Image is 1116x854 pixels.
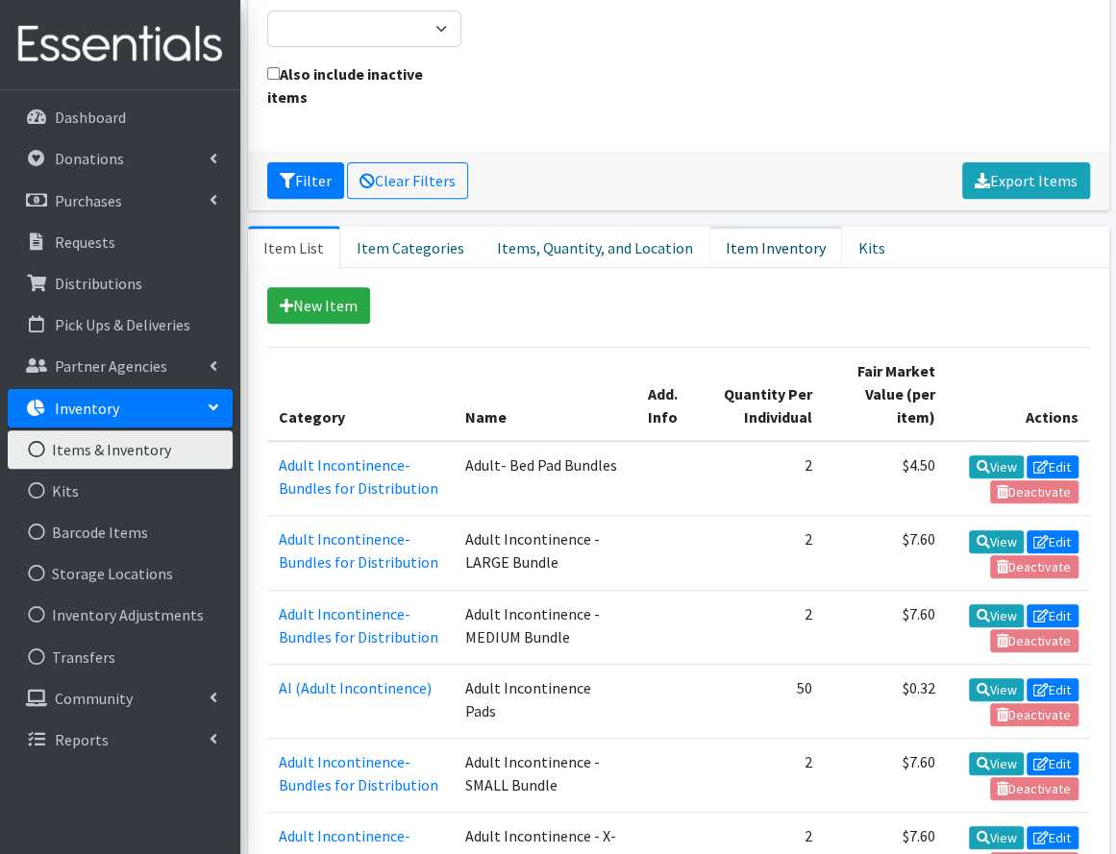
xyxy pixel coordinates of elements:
[8,638,233,676] a: Transfers
[340,226,481,268] a: Item Categories
[8,305,233,344] a: Pick Ups & Deliveries
[8,472,233,510] a: Kits
[8,513,233,551] a: Barcode Items
[279,455,438,498] a: Adult Incontinence- Bundles for Distribution
[55,232,115,252] p: Requests
[454,348,636,442] th: Name
[1027,678,1079,701] a: Edit
[824,739,947,813] td: $7.60
[267,162,344,199] button: Filter
[700,348,823,442] th: Quantity Per Individual
[969,678,1024,701] a: View
[8,139,233,178] a: Donations
[8,720,233,759] a: Reports
[55,149,124,168] p: Donations
[454,516,636,590] td: Adult Incontinence - LARGE Bundle
[481,226,709,268] a: Items, Quantity, and Location
[279,529,438,572] a: Adult Incontinence- Bundles for Distribution
[969,604,1024,627] a: View
[8,347,233,385] a: Partner Agencies
[248,226,340,268] a: Item List
[969,826,1024,849] a: View
[1027,455,1079,478] a: Edit
[8,264,233,303] a: Distributions
[55,730,109,749] p: Reports
[8,554,233,593] a: Storage Locations
[267,62,462,109] label: Also include inactive items
[8,223,233,261] a: Requests
[267,348,454,442] th: Category
[347,162,468,199] a: Clear Filters
[824,348,947,442] th: Fair Market Value (per item)
[55,108,126,127] p: Dashboard
[279,678,432,697] a: AI (Adult Incontinence)
[8,679,233,718] a: Community
[962,162,1090,199] a: Export Items
[700,516,823,590] td: 2
[709,226,842,268] a: Item Inventory
[824,590,947,664] td: $7.60
[947,348,1090,442] th: Actions
[969,455,1024,478] a: View
[454,590,636,664] td: Adult Incontinence - MEDIUM Bundle
[8,182,233,220] a: Purchases
[1027,752,1079,775] a: Edit
[55,315,190,334] p: Pick Ups & Deliveries
[55,191,122,210] p: Purchases
[8,596,233,634] a: Inventory Adjustments
[1027,826,1079,849] a: Edit
[700,441,823,516] td: 2
[454,441,636,516] td: Adult- Bed Pad Bundles
[969,752,1024,775] a: View
[55,399,119,418] p: Inventory
[8,98,233,136] a: Dashboard
[279,752,438,794] a: Adult Incontinence- Bundles for Distribution
[8,12,233,77] img: HumanEssentials
[700,739,823,813] td: 2
[700,590,823,664] td: 2
[55,689,133,708] p: Community
[8,430,233,469] a: Items & Inventory
[454,739,636,813] td: Adult Incontinence - SMALL Bundle
[969,530,1024,553] a: View
[279,604,438,647] a: Adult Incontinence- Bundles for Distribution
[454,664,636,738] td: Adult Incontinence Pads
[55,274,142,293] p: Distributions
[1027,530,1079,553] a: Edit
[824,664,947,738] td: $0.32
[8,389,233,427] a: Inventory
[842,226,902,268] a: Kits
[824,441,947,516] td: $4.50
[267,287,370,324] a: New Item
[55,356,167,376] p: Partner Agencies
[824,516,947,590] td: $7.60
[267,67,280,80] input: Also include inactive items
[1027,604,1079,627] a: Edit
[700,664,823,738] td: 50
[635,348,700,442] th: Add. Info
